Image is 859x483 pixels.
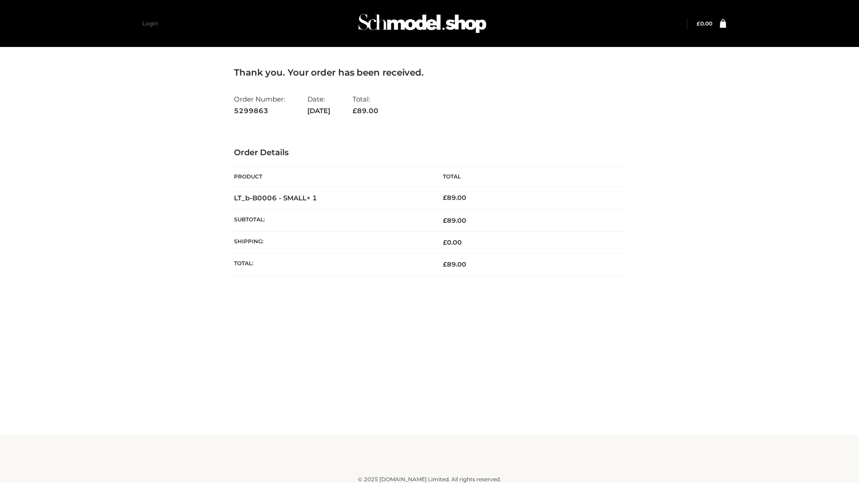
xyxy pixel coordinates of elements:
span: £ [443,194,447,202]
img: Schmodel Admin 964 [355,6,489,41]
span: £ [443,260,447,268]
bdi: 0.00 [443,238,462,246]
span: £ [353,106,357,115]
li: Total: [353,91,378,119]
th: Subtotal: [234,209,429,231]
th: Product [234,167,429,187]
th: Total [429,167,625,187]
span: 89.00 [443,216,466,225]
strong: [DATE] [307,105,330,117]
th: Shipping: [234,232,429,254]
span: 89.00 [353,106,378,115]
strong: LT_b-B0006 - SMALL [234,194,317,202]
strong: × 1 [306,194,317,202]
span: £ [443,216,447,225]
a: £0.00 [697,20,712,27]
bdi: 0.00 [697,20,712,27]
h3: Thank you. Your order has been received. [234,67,625,78]
bdi: 89.00 [443,194,466,202]
span: 89.00 [443,260,466,268]
strong: 5299863 [234,105,285,117]
span: £ [697,20,700,27]
h3: Order Details [234,148,625,158]
span: £ [443,238,447,246]
a: Login [142,20,158,27]
li: Date: [307,91,330,119]
li: Order Number: [234,91,285,119]
th: Total: [234,254,429,275]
